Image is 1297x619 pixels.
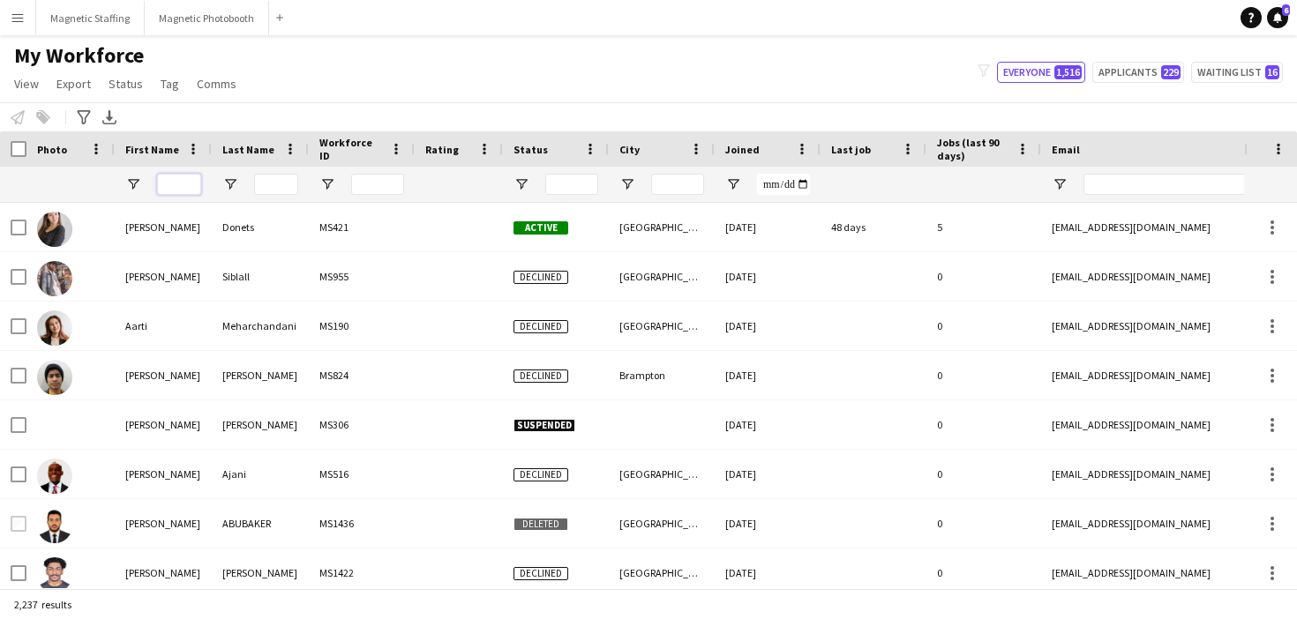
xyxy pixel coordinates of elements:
div: Ajani [212,450,309,498]
div: [PERSON_NAME] [212,548,309,597]
button: Open Filter Menu [1052,176,1068,192]
div: [PERSON_NAME] [115,252,212,301]
img: Aavash Silwal [37,360,72,395]
span: 229 [1161,65,1181,79]
div: MS1436 [309,499,415,548]
span: Comms [197,76,236,92]
span: Jobs (last 90 days) [937,136,1009,162]
span: View [14,76,39,92]
button: Open Filter Menu [222,176,238,192]
input: Joined Filter Input [757,174,810,195]
div: [DATE] [715,302,821,350]
div: MS824 [309,351,415,399]
button: Waiting list16 [1191,62,1283,83]
span: Photo [37,143,67,156]
input: Last Name Filter Input [254,174,298,195]
img: Aaron Siblall [37,261,72,296]
span: Email [1052,143,1080,156]
div: 48 days [821,203,926,251]
div: [GEOGRAPHIC_DATA] [609,450,715,498]
div: 0 [926,548,1041,597]
img: ABDALLA ABUBAKER [37,508,72,543]
div: 0 [926,351,1041,399]
button: Open Filter Menu [514,176,529,192]
span: Workforce ID [319,136,383,162]
img: Abayomi mathew Ajani [37,459,72,494]
input: First Name Filter Input [157,174,201,195]
div: 0 [926,400,1041,449]
div: 0 [926,499,1041,548]
div: [DATE] [715,351,821,399]
span: Deleted [514,518,568,531]
div: MS190 [309,302,415,350]
img: Abdul Azeem [37,557,72,593]
a: Tag [154,72,186,95]
div: MS306 [309,400,415,449]
div: [DATE] [715,400,821,449]
div: Aarti [115,302,212,350]
span: First Name [125,143,179,156]
input: Status Filter Input [545,174,598,195]
span: Declined [514,271,568,284]
span: Suspended [514,419,575,432]
a: View [7,72,46,95]
div: Meharchandani [212,302,309,350]
div: 0 [926,302,1041,350]
div: [DATE] [715,203,821,251]
img: Aaliyah Donets [37,212,72,247]
app-action-btn: Advanced filters [73,107,94,128]
input: Workforce ID Filter Input [351,174,404,195]
div: [GEOGRAPHIC_DATA] [609,203,715,251]
span: City [619,143,640,156]
div: [PERSON_NAME] [115,548,212,597]
div: [GEOGRAPHIC_DATA] [609,252,715,301]
div: 5 [926,203,1041,251]
div: 0 [926,450,1041,498]
span: My Workforce [14,42,144,69]
button: Applicants229 [1092,62,1184,83]
img: Aarti Meharchandani [37,310,72,346]
div: MS1422 [309,548,415,597]
span: Declined [514,320,568,333]
div: MS421 [309,203,415,251]
span: Declined [514,369,568,383]
div: [PERSON_NAME] [115,203,212,251]
input: Row Selection is disabled for this row (unchecked) [11,516,26,532]
div: [PERSON_NAME] [212,400,309,449]
span: Last Name [222,143,274,156]
div: [PERSON_NAME] [115,351,212,399]
button: Everyone1,516 [997,62,1085,83]
button: Open Filter Menu [725,176,741,192]
div: [GEOGRAPHIC_DATA] [609,548,715,597]
div: [DATE] [715,252,821,301]
span: Rating [425,143,459,156]
a: Export [49,72,98,95]
div: 0 [926,252,1041,301]
span: 1,516 [1054,65,1082,79]
div: [PERSON_NAME] [115,400,212,449]
button: Magnetic Staffing [36,1,145,35]
span: Joined [725,143,760,156]
div: Brampton [609,351,715,399]
span: Last job [831,143,871,156]
span: Declined [514,567,568,580]
a: 6 [1267,7,1288,28]
span: Status [514,143,548,156]
span: Export [56,76,91,92]
button: Open Filter Menu [319,176,335,192]
div: [PERSON_NAME] [115,450,212,498]
div: [DATE] [715,499,821,548]
div: [PERSON_NAME] [115,499,212,548]
button: Magnetic Photobooth [145,1,269,35]
div: MS516 [309,450,415,498]
span: Declined [514,468,568,481]
div: ABUBAKER [212,499,309,548]
span: Active [514,221,568,235]
div: [DATE] [715,450,821,498]
div: Donets [212,203,309,251]
div: MS955 [309,252,415,301]
span: 6 [1282,4,1290,16]
button: Open Filter Menu [619,176,635,192]
span: Tag [161,76,179,92]
div: [PERSON_NAME] [212,351,309,399]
